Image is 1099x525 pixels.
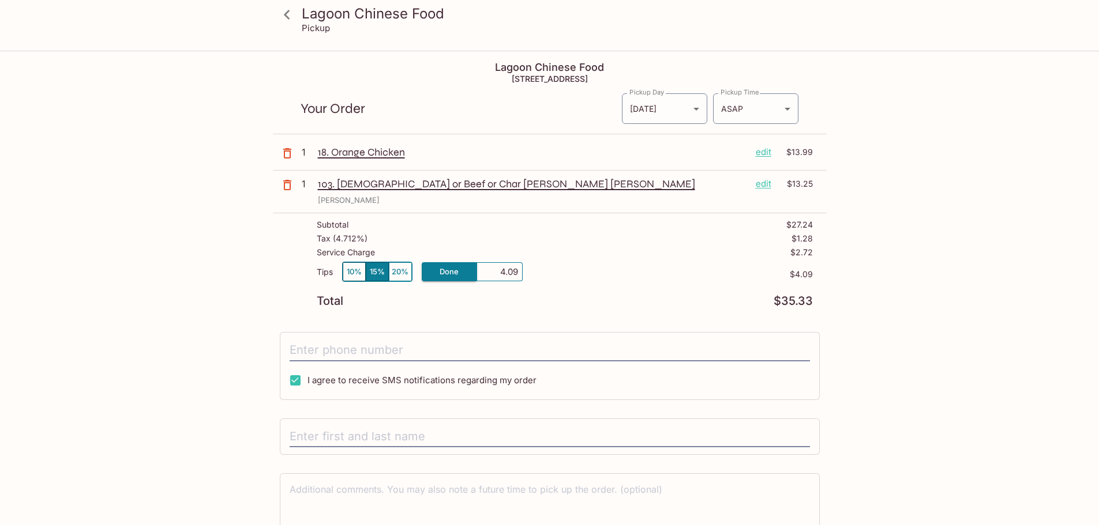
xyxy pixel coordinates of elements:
[774,296,813,307] p: $35.33
[756,177,771,190] p: edit
[317,296,343,307] p: Total
[317,234,367,243] p: Tax ( 4.712% )
[792,234,813,243] p: $1.28
[290,426,810,448] input: Enter first and last name
[273,74,827,84] h5: [STREET_ADDRESS]
[622,93,707,124] div: [DATE]
[756,146,771,158] p: edit
[317,220,348,229] p: Subtotal
[302,146,313,158] p: 1
[422,262,477,281] button: Done
[343,262,366,281] button: 10%
[318,177,747,190] p: 103. [DEMOGRAPHIC_DATA] or Beef or Char [PERSON_NAME] [PERSON_NAME]
[302,22,330,33] p: Pickup
[307,375,537,386] span: I agree to receive SMS notifications regarding my order
[389,262,412,281] button: 20%
[301,103,621,114] p: Your Order
[713,93,798,124] div: ASAP
[366,262,389,281] button: 15%
[317,267,333,277] p: Tips
[778,146,813,158] p: $13.99
[290,339,810,361] input: Enter phone number
[523,270,813,279] p: $4.09
[302,177,313,190] p: 1
[629,88,664,97] label: Pickup Day
[786,220,813,229] p: $27.24
[790,248,813,257] p: $2.72
[318,195,380,206] p: [PERSON_NAME]
[318,146,747,158] p: 18. Orange Chicken
[302,5,817,22] h3: Lagoon Chinese Food
[317,248,375,257] p: Service Charge
[721,88,759,97] label: Pickup Time
[273,61,827,74] h4: Lagoon Chinese Food
[778,177,813,190] p: $13.25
